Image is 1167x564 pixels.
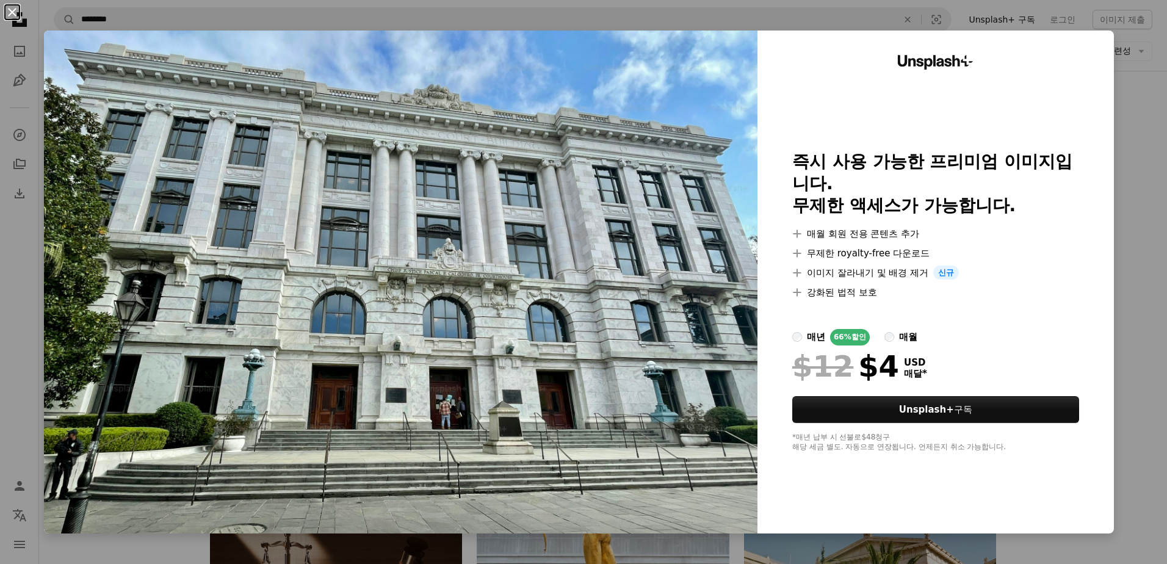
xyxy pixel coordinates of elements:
[830,329,870,345] div: 66% 할인
[792,226,1079,241] li: 매월 회원 전용 콘텐츠 추가
[904,357,927,368] span: USD
[933,266,959,280] span: 신규
[792,151,1079,217] h2: 즉시 사용 가능한 프리미엄 이미지입니다. 무제한 액세스가 가능합니다.
[792,332,802,342] input: 매년66%할인
[899,330,917,344] div: 매월
[899,404,954,415] strong: Unsplash+
[807,330,825,344] div: 매년
[792,350,899,382] div: $4
[884,332,894,342] input: 매월
[792,350,853,382] span: $12
[792,266,1079,280] li: 이미지 잘라내기 및 배경 제거
[792,246,1079,261] li: 무제한 royalty-free 다운로드
[792,285,1079,300] li: 강화된 법적 보호
[792,396,1079,423] button: Unsplash+구독
[792,433,1079,452] div: *매년 납부 시 선불로 $48 청구 해당 세금 별도. 자동으로 연장됩니다. 언제든지 취소 가능합니다.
